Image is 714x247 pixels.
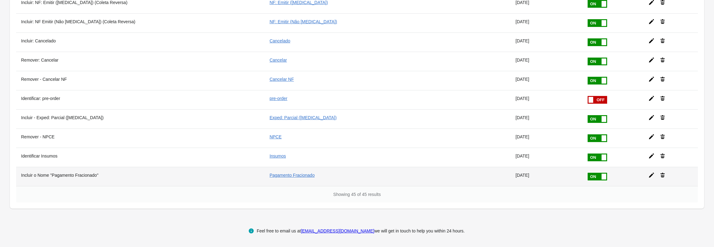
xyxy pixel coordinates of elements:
th: Identificar: pre-order [16,90,265,109]
td: [DATE] [510,128,582,148]
th: Incluir o Nome "Pagamento Fracionado" [16,167,265,186]
th: Incluir - Exped: Parcial ([MEDICAL_DATA]) [16,109,265,128]
th: Incluir: Cancelado [16,32,265,52]
td: [DATE] [510,13,582,32]
a: Cancelar [269,58,287,63]
td: [DATE] [510,90,582,109]
a: Pagamento Fracionado [269,173,315,178]
a: NPCE [269,134,282,139]
td: [DATE] [510,109,582,128]
td: [DATE] [510,71,582,90]
th: Incluir: NF Emitir (Não [MEDICAL_DATA]) (Coleta Reversa) [16,13,265,32]
th: Remover - NPCE [16,128,265,148]
a: Insumos [269,154,286,158]
div: Showing 45 of 45 results [16,186,698,202]
td: [DATE] [510,167,582,186]
td: [DATE] [510,32,582,52]
div: Feel free to email us at we will get in touch to help you within 24 hours. [257,227,465,235]
a: Cancelar NF [269,77,294,82]
a: pre-order [269,96,287,101]
th: Remover - Cancelar NF [16,71,265,90]
th: Identificar Insumos [16,148,265,167]
a: Cancelado [269,38,290,43]
td: [DATE] [510,52,582,71]
a: NF: Emitir (Não [MEDICAL_DATA]) [269,19,337,24]
th: Remover: Cancelar [16,52,265,71]
td: [DATE] [510,148,582,167]
a: Exped: Parcial ([MEDICAL_DATA]) [269,115,337,120]
a: [EMAIL_ADDRESS][DOMAIN_NAME] [301,228,374,233]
